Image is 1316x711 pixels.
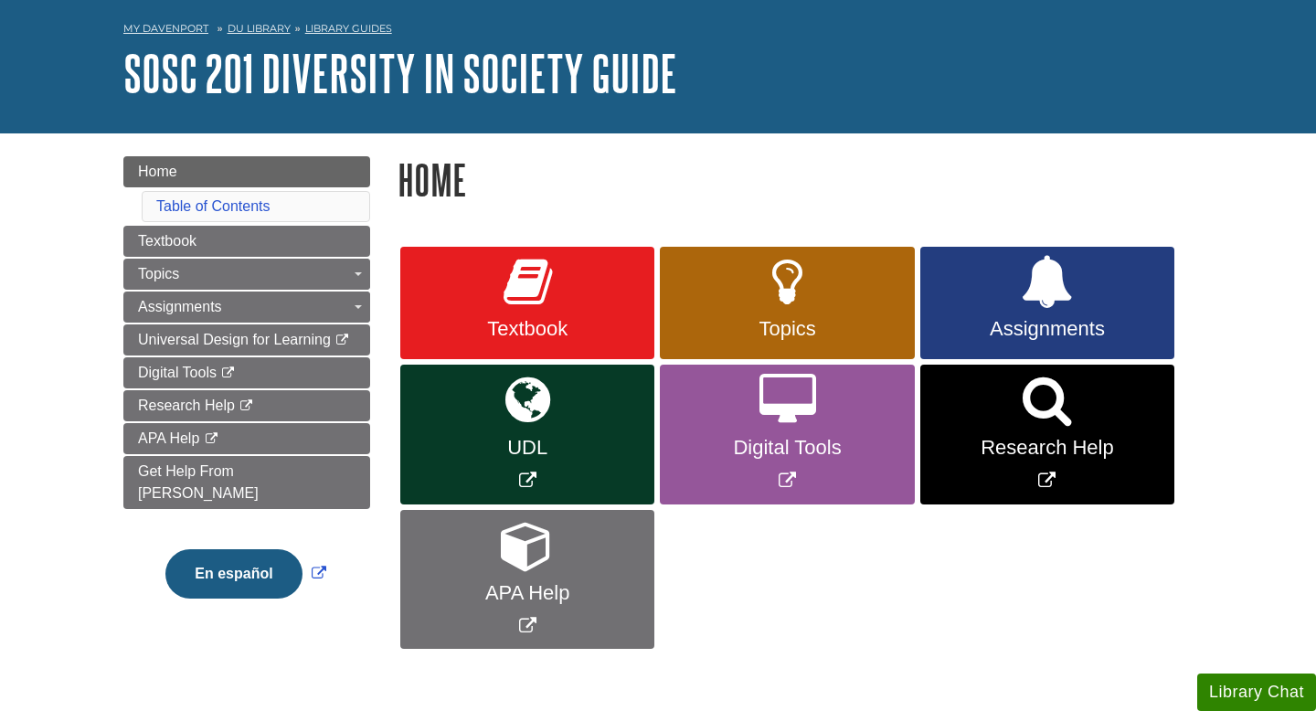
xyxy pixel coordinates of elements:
[123,259,370,290] a: Topics
[161,566,330,581] a: Link opens in new window
[674,317,900,341] span: Topics
[398,156,1193,203] h1: Home
[123,324,370,355] a: Universal Design for Learning
[123,45,677,101] a: SOSC 201 Diversity in Society Guide
[400,510,654,650] a: Link opens in new window
[204,433,219,445] i: This link opens in a new window
[123,423,370,454] a: APA Help
[138,164,177,179] span: Home
[660,365,914,504] a: Link opens in new window
[220,367,236,379] i: This link opens in a new window
[123,21,208,37] a: My Davenport
[414,581,641,605] span: APA Help
[123,357,370,388] a: Digital Tools
[920,247,1174,360] a: Assignments
[674,436,900,460] span: Digital Tools
[239,400,254,412] i: This link opens in a new window
[138,463,259,501] span: Get Help From [PERSON_NAME]
[123,292,370,323] a: Assignments
[934,436,1161,460] span: Research Help
[920,365,1174,504] a: Link opens in new window
[400,365,654,504] a: Link opens in new window
[660,247,914,360] a: Topics
[123,156,370,630] div: Guide Page Menu
[414,436,641,460] span: UDL
[123,390,370,421] a: Research Help
[334,334,350,346] i: This link opens in a new window
[138,266,179,281] span: Topics
[1197,674,1316,711] button: Library Chat
[138,332,331,347] span: Universal Design for Learning
[123,456,370,509] a: Get Help From [PERSON_NAME]
[123,226,370,257] a: Textbook
[138,233,196,249] span: Textbook
[138,430,199,446] span: APA Help
[156,198,271,214] a: Table of Contents
[934,317,1161,341] span: Assignments
[123,156,370,187] a: Home
[165,549,302,599] button: En español
[305,22,392,35] a: Library Guides
[400,247,654,360] a: Textbook
[228,22,291,35] a: DU Library
[123,16,1193,46] nav: breadcrumb
[414,317,641,341] span: Textbook
[138,365,217,380] span: Digital Tools
[138,398,235,413] span: Research Help
[138,299,222,314] span: Assignments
